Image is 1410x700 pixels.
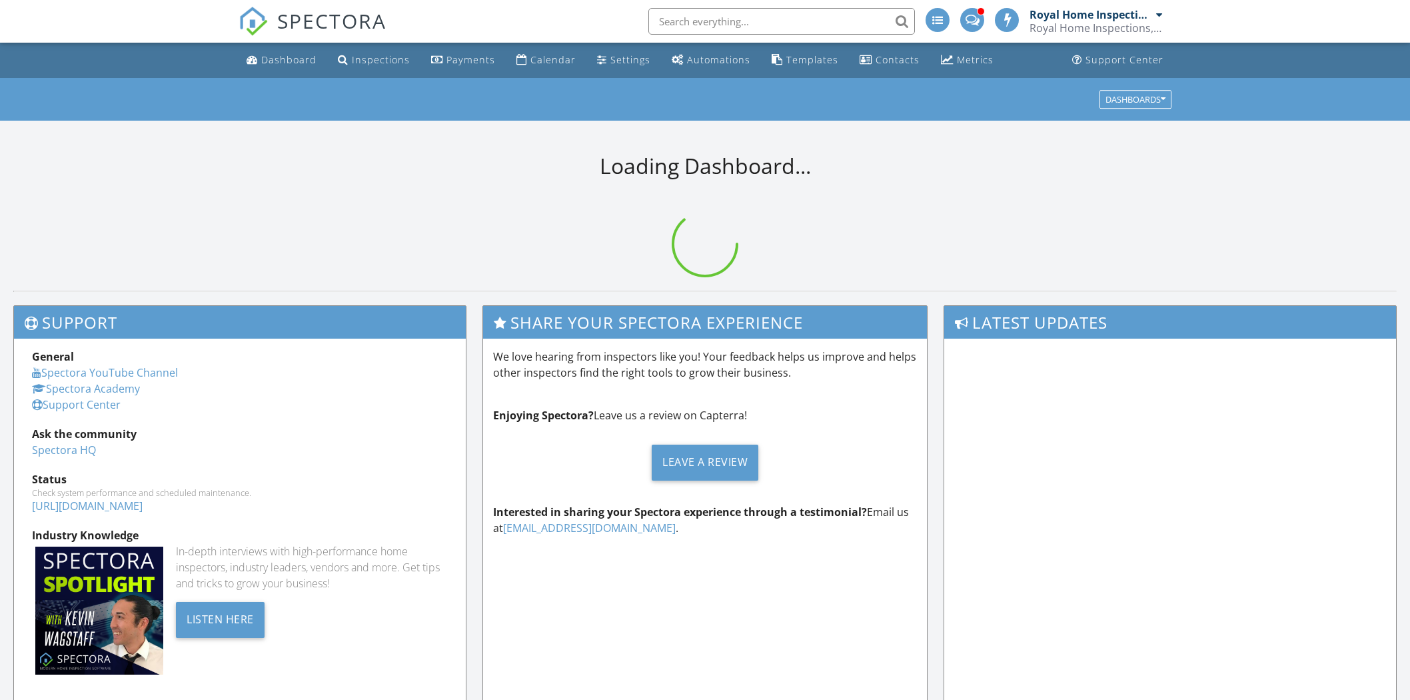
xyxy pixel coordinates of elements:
[1030,8,1153,21] div: Royal Home Inspections, LLC
[944,306,1396,339] h3: Latest Updates
[493,407,917,423] p: Leave us a review on Capterra!
[876,53,920,66] div: Contacts
[32,349,74,364] strong: General
[32,499,143,513] a: [URL][DOMAIN_NAME]
[176,611,265,626] a: Listen Here
[1067,48,1169,73] a: Support Center
[35,547,163,675] img: Spectoraspolightmain
[14,306,466,339] h3: Support
[648,8,915,35] input: Search everything...
[239,7,268,36] img: The Best Home Inspection Software - Spectora
[32,527,448,543] div: Industry Knowledge
[176,543,448,591] div: In-depth interviews with high-performance home inspectors, industry leaders, vendors and more. Ge...
[666,48,756,73] a: Automations (Advanced)
[32,443,96,457] a: Spectora HQ
[511,48,581,73] a: Calendar
[530,53,576,66] div: Calendar
[176,602,265,638] div: Listen Here
[32,365,178,380] a: Spectora YouTube Channel
[493,504,917,536] p: Email us at .
[32,397,121,412] a: Support Center
[32,471,448,487] div: Status
[766,48,844,73] a: Templates
[1030,21,1163,35] div: Royal Home Inspections, LLC
[786,53,838,66] div: Templates
[239,18,386,46] a: SPECTORA
[687,53,750,66] div: Automations
[1105,95,1165,104] div: Dashboards
[652,445,758,481] div: Leave a Review
[1085,53,1163,66] div: Support Center
[493,349,917,381] p: We love hearing from inspectors like you! Your feedback helps us improve and helps other inspecto...
[957,53,994,66] div: Metrics
[854,48,925,73] a: Contacts
[32,381,140,396] a: Spectora Academy
[610,53,650,66] div: Settings
[426,48,500,73] a: Payments
[493,408,594,423] strong: Enjoying Spectora?
[241,48,322,73] a: Dashboard
[1099,90,1171,109] button: Dashboards
[493,434,917,491] a: Leave a Review
[352,53,410,66] div: Inspections
[483,306,927,339] h3: Share Your Spectora Experience
[261,53,317,66] div: Dashboard
[592,48,656,73] a: Settings
[32,487,448,498] div: Check system performance and scheduled maintenance.
[32,426,448,442] div: Ask the community
[503,521,676,535] a: [EMAIL_ADDRESS][DOMAIN_NAME]
[936,48,999,73] a: Metrics
[333,48,415,73] a: Inspections
[493,505,867,519] strong: Interested in sharing your Spectora experience through a testimonial?
[277,7,386,35] span: SPECTORA
[446,53,495,66] div: Payments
